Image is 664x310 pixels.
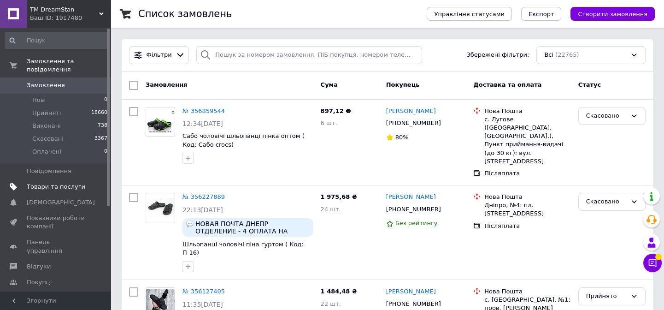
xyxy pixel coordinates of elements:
[195,220,310,235] span: НОВАЯ ПОЧТА ДНЕПР ОТДЕЛЕНИЕ - 4 ОПЛАТА НА КАРТУ
[395,134,409,141] span: 80%
[466,51,529,60] span: Збережені фільтри:
[321,107,351,114] span: 897,12 ₴
[321,193,357,200] span: 1 975,68 ₴
[182,206,223,214] span: 22:13[DATE]
[386,206,441,213] span: [PHONE_NUMBER]
[484,201,570,218] div: Дніпро, №4: пл. [STREET_ADDRESS]
[427,7,512,21] button: Управління статусами
[434,11,505,18] span: Управління статусами
[484,107,570,115] div: Нова Пошта
[182,241,304,256] a: Шльопанці чоловічі піна гуртом ( Код: П-16)
[473,81,541,88] span: Доставка та оплата
[321,206,341,213] span: 24 шт.
[484,169,570,178] div: Післяплата
[138,8,232,19] h1: Список замовлень
[5,32,108,49] input: Пошук
[529,11,554,18] span: Експорт
[182,288,225,295] a: № 356127405
[321,81,338,88] span: Cума
[32,109,61,117] span: Прийняті
[643,254,662,272] button: Чат з покупцем
[104,96,107,104] span: 0
[91,109,107,117] span: 18660
[27,198,95,207] span: [DEMOGRAPHIC_DATA]
[586,292,627,301] div: Прийнято
[484,287,570,296] div: Нова Пошта
[484,222,570,230] div: Післяплата
[27,278,52,286] span: Покупці
[146,193,175,222] a: Фото товару
[586,197,627,207] div: Скасовано
[484,193,570,201] div: Нова Пошта
[321,300,341,307] span: 22 шт.
[27,57,111,74] span: Замовлення та повідомлення
[30,14,111,22] div: Ваш ID: 1917480
[570,7,655,21] button: Створити замовлення
[182,120,223,127] span: 12:34[DATE]
[32,148,61,156] span: Оплачені
[146,107,175,137] a: Фото товару
[32,135,64,143] span: Скасовані
[395,220,438,227] span: Без рейтингу
[386,119,441,126] span: [PHONE_NUMBER]
[27,214,85,231] span: Показники роботи компанії
[555,51,579,58] span: (22765)
[146,111,175,132] img: Фото товару
[104,148,107,156] span: 0
[561,10,655,17] a: Створити замовлення
[578,11,647,18] span: Створити замовлення
[27,262,51,271] span: Відгуки
[32,122,61,130] span: Виконані
[586,111,627,121] div: Скасовано
[27,167,71,175] span: Повідомлення
[321,288,357,295] span: 1 484,48 ₴
[196,46,422,64] input: Пошук за номером замовлення, ПІБ покупця, номером телефону, Email, номером накладної
[321,119,337,126] span: 6 шт.
[386,107,436,116] a: [PERSON_NAME]
[147,51,172,60] span: Фільтри
[146,81,187,88] span: Замовлення
[484,115,570,166] div: с. Лугове ([GEOGRAPHIC_DATA], [GEOGRAPHIC_DATA].), Пункт приймання-видачі (до 30 кг): вул. [STREE...
[182,107,225,114] a: № 356859544
[386,300,441,307] span: [PHONE_NUMBER]
[186,220,194,227] img: :speech_balloon:
[386,193,436,202] a: [PERSON_NAME]
[27,238,85,255] span: Панель управління
[30,6,99,14] span: TM DreamStan
[182,301,223,308] span: 11:35[DATE]
[386,81,420,88] span: Покупець
[386,287,436,296] a: [PERSON_NAME]
[182,193,225,200] a: № 356227889
[521,7,562,21] button: Експорт
[146,198,175,217] img: Фото товару
[578,81,601,88] span: Статус
[27,183,85,191] span: Товари та послуги
[27,81,65,89] span: Замовлення
[182,132,305,148] a: Сабо чоловічі шльопанці пінка оптом ( Код: Сабо crocs)
[544,51,553,60] span: Всі
[32,96,46,104] span: Нові
[98,122,107,130] span: 738
[94,135,107,143] span: 3367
